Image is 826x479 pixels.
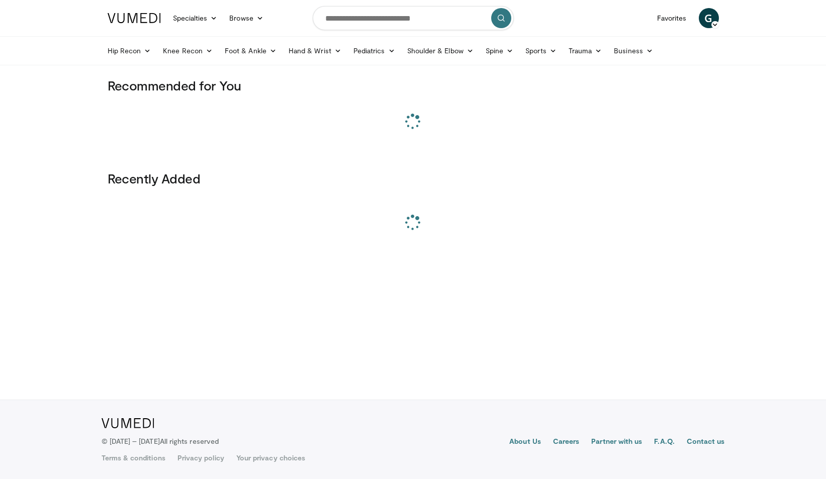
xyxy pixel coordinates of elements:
a: Privacy policy [177,453,224,463]
a: Favorites [651,8,693,28]
a: Knee Recon [157,41,219,61]
a: Shoulder & Elbow [401,41,480,61]
h3: Recommended for You [108,77,719,93]
a: Your privacy choices [236,453,305,463]
a: About Us [509,436,541,448]
a: Hand & Wrist [283,41,347,61]
a: Trauma [563,41,608,61]
a: Terms & conditions [102,453,165,463]
a: Careers [553,436,580,448]
a: G [699,8,719,28]
a: Contact us [687,436,725,448]
input: Search topics, interventions [313,6,514,30]
img: VuMedi Logo [108,13,161,23]
a: Specialties [167,8,224,28]
a: Browse [223,8,269,28]
h3: Recently Added [108,170,719,186]
a: Partner with us [591,436,642,448]
a: Business [608,41,659,61]
p: © [DATE] – [DATE] [102,436,219,446]
a: Spine [480,41,519,61]
a: Foot & Ankle [219,41,283,61]
a: F.A.Q. [654,436,674,448]
a: Hip Recon [102,41,157,61]
a: Pediatrics [347,41,401,61]
a: Sports [519,41,563,61]
img: VuMedi Logo [102,418,154,428]
span: All rights reserved [160,437,219,445]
